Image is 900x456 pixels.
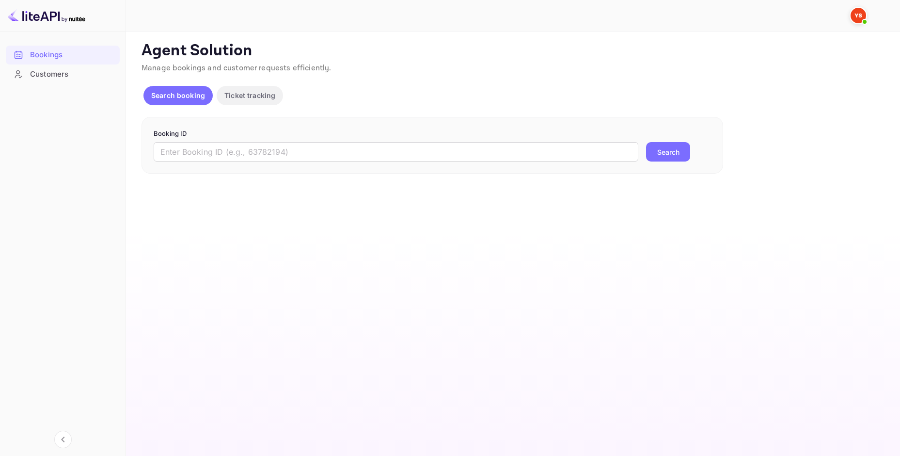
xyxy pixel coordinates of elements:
div: Bookings [30,49,115,61]
p: Booking ID [154,129,711,139]
img: LiteAPI logo [8,8,85,23]
a: Customers [6,65,120,83]
span: Manage bookings and customer requests efficiently. [142,63,332,73]
p: Agent Solution [142,41,883,61]
a: Bookings [6,46,120,64]
img: Yandex Support [851,8,866,23]
input: Enter Booking ID (e.g., 63782194) [154,142,638,162]
div: Customers [30,69,115,80]
div: Customers [6,65,120,84]
button: Collapse navigation [54,431,72,448]
button: Search [646,142,690,162]
p: Search booking [151,90,205,100]
p: Ticket tracking [224,90,275,100]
